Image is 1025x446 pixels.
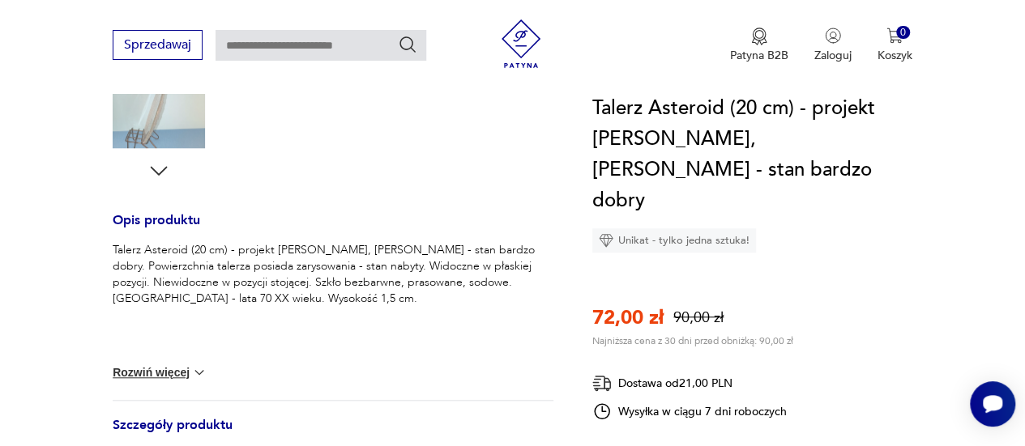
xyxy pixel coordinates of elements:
[398,35,417,54] button: Szukaj
[113,215,553,242] h3: Opis produktu
[814,28,852,63] button: Zaloguj
[730,28,788,63] a: Ikona medaluPatyna B2B
[592,334,793,347] p: Najniższa cena z 30 dni przed obniżką: 90,00 zł
[730,48,788,63] p: Patyna B2B
[497,19,545,68] img: Patyna - sklep z meblami i dekoracjami vintage
[592,228,756,253] div: Unikat - tylko jedna sztuka!
[825,28,841,44] img: Ikonka użytkownika
[592,401,787,421] div: Wysyłka w ciągu 7 dni roboczych
[113,364,207,380] button: Rozwiń więcej
[751,28,767,45] img: Ikona medalu
[673,308,724,328] p: 90,00 zł
[191,364,207,380] img: chevron down
[896,26,910,40] div: 0
[970,381,1015,427] iframe: Smartsupp widget button
[113,30,203,60] button: Sprzedawaj
[592,373,787,393] div: Dostawa od 21,00 PLN
[592,373,612,393] img: Ikona dostawy
[814,48,852,63] p: Zaloguj
[878,28,912,63] button: 0Koszyk
[113,40,203,52] a: Sprzedawaj
[886,28,903,44] img: Ikona koszyka
[878,48,912,63] p: Koszyk
[113,56,205,148] img: Zdjęcie produktu Talerz Asteroid (20 cm) - projekt Jan Drost, HSG Ząbkowice - stan bardzo dobry
[592,304,664,331] p: 72,00 zł
[599,233,613,248] img: Ikona diamentu
[113,242,553,307] p: Talerz Asteroid (20 cm) - projekt [PERSON_NAME], [PERSON_NAME] - stan bardzo dobry. Powierzchnia ...
[730,28,788,63] button: Patyna B2B
[592,93,912,216] h1: Talerz Asteroid (20 cm) - projekt [PERSON_NAME], [PERSON_NAME] - stan bardzo dobry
